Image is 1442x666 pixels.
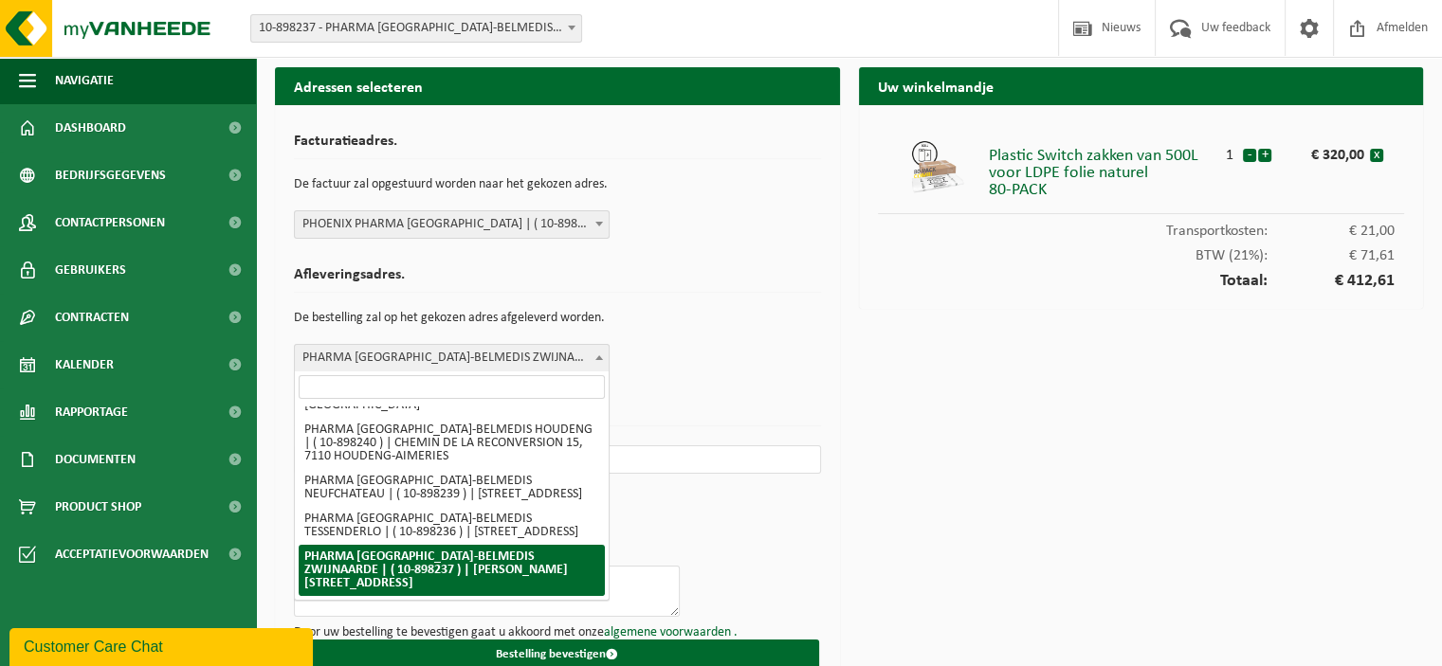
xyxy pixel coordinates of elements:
li: PHARMA [GEOGRAPHIC_DATA]-BELMEDIS HOUDENG | ( 10-898240 ) | CHEMIN DE LA RECONVERSION 15, 7110 HO... [299,418,605,469]
span: PHOENIX PHARMA BELGIUM | ( 10-898118 ) | MARTHE VERSICHELENSTRAAT 1, 9052 ZWIJNAARDE | 0425.353.116 [295,211,609,238]
span: Product Shop [55,483,141,531]
p: De bestelling zal op het gekozen adres afgeleverd worden. [294,302,821,334]
span: Acceptatievoorwaarden [55,531,209,578]
div: Totaal: [878,263,1405,290]
span: Bedrijfsgegevens [55,152,166,199]
span: € 412,61 [1268,273,1395,290]
span: 10-898237 - PHARMA BELGIUM-BELMEDIS ZWIJNAARDE - ZWIJNAARDE [250,14,582,43]
img: 01-999970 [909,138,966,195]
div: Transportkosten: [878,214,1405,239]
span: Dashboard [55,104,126,152]
iframe: chat widget [9,624,317,666]
span: Gebruikers [55,246,126,294]
span: € 21,00 [1268,224,1395,239]
h2: Adressen selecteren [275,67,840,104]
li: PHARMA [GEOGRAPHIC_DATA]-BELMEDIS ZWIJNAARDE | ( 10-898237 ) | [PERSON_NAME] [STREET_ADDRESS] [299,545,605,596]
span: PHOENIX PHARMA BELGIUM | ( 10-898118 ) | MARTHE VERSICHELENSTRAAT 1, 9052 ZWIJNAARDE | 0425.353.116 [294,210,610,239]
li: PHARMA [GEOGRAPHIC_DATA]-BELMEDIS TESSENDERLO | ( 10-898236 ) | [STREET_ADDRESS] [299,507,605,545]
a: algemene voorwaarden . [604,625,738,639]
span: Rapportage [55,388,128,436]
p: Door uw bestelling te bevestigen gaat u akkoord met onze [294,626,821,639]
span: 10-898237 - PHARMA BELGIUM-BELMEDIS ZWIJNAARDE - ZWIJNAARDE [251,15,581,42]
span: Kalender [55,341,114,388]
div: BTW (21%): [878,239,1405,263]
h2: Afleveringsadres. [294,267,821,293]
p: De factuur zal opgestuurd worden naar het gekozen adres. [294,169,821,201]
span: Contactpersonen [55,199,165,246]
div: 1 [1217,138,1243,163]
span: Documenten [55,436,136,483]
span: PHARMA BELGIUM-BELMEDIS ZWIJNAARDE | ( 10-898237 ) | MARTHE VERSICHELENSTRAAT 1, 9052 ZWIJNAARDE [294,344,610,372]
button: - [1243,149,1256,162]
li: PHARMA [GEOGRAPHIC_DATA]-BELMEDIS NEUFCHATEAU | ( 10-898239 ) | [STREET_ADDRESS] [299,469,605,507]
h2: Facturatieadres. [294,134,821,159]
span: € 71,61 [1268,248,1395,263]
span: Navigatie [55,57,114,104]
button: + [1258,149,1271,162]
button: x [1370,149,1383,162]
div: Plastic Switch zakken van 500L voor LDPE folie naturel 80-PACK [989,138,1217,199]
span: PHARMA BELGIUM-BELMEDIS ZWIJNAARDE | ( 10-898237 ) | MARTHE VERSICHELENSTRAAT 1, 9052 ZWIJNAARDE [295,345,609,371]
div: € 320,00 [1293,138,1369,163]
span: Contracten [55,294,129,341]
h2: Uw winkelmandje [859,67,1424,104]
